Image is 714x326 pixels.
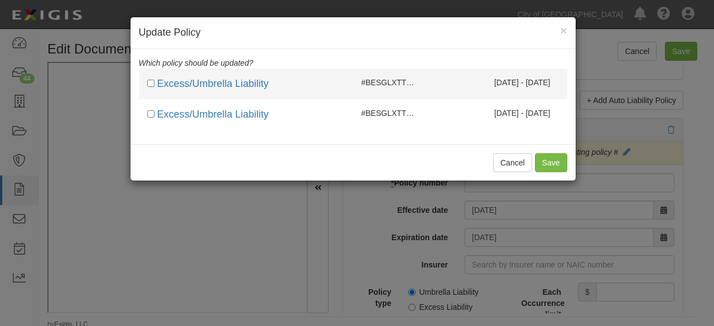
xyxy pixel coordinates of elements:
[535,153,567,172] button: Save
[157,78,269,89] a: Excess/Umbrella Liability
[494,109,551,118] span: [DATE] - [DATE]
[494,78,551,87] span: [DATE] - [DATE]
[361,78,472,87] span: BESGLXTTX01140117000602
[139,57,567,69] div: Which policy should be updated?
[139,26,559,40] div: Update Policy
[560,25,567,36] button: Close
[361,109,472,118] span: BESGLXTTX01130117000602
[493,153,532,172] button: Cancel
[157,109,269,120] a: Excess/Umbrella Liability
